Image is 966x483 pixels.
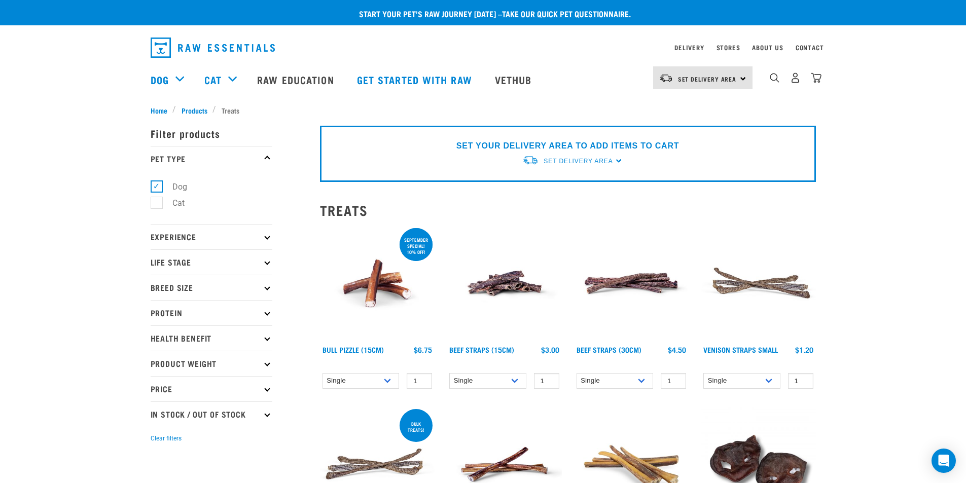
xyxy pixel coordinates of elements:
[176,105,212,116] a: Products
[717,46,740,49] a: Stores
[142,33,824,62] nav: dropdown navigation
[151,275,272,300] p: Breed Size
[795,346,813,354] div: $1.20
[796,46,824,49] a: Contact
[659,73,673,83] img: van-moving.png
[447,226,562,341] img: Raw Essentials Beef Straps 15cm 6 Pack
[485,59,545,100] a: Vethub
[701,226,816,341] img: Venison Straps
[320,202,816,218] h2: Treats
[151,325,272,351] p: Health Benefit
[770,73,779,83] img: home-icon-1@2x.png
[456,140,679,152] p: SET YOUR DELIVERY AREA TO ADD ITEMS TO CART
[400,232,433,259] div: September special! 10% off!
[151,146,272,171] p: Pet Type
[414,346,432,354] div: $6.75
[320,226,435,341] img: Bull Pizzle
[752,46,783,49] a: About Us
[151,38,275,58] img: Raw Essentials Logo
[156,197,189,209] label: Cat
[151,376,272,401] p: Price
[151,105,167,116] span: Home
[407,373,432,389] input: 1
[151,121,272,146] p: Filter products
[151,401,272,427] p: In Stock / Out Of Stock
[811,72,821,83] img: home-icon@2x.png
[182,105,207,116] span: Products
[449,348,514,351] a: Beef Straps (15cm)
[678,77,737,81] span: Set Delivery Area
[577,348,641,351] a: Beef Straps (30cm)
[156,180,191,193] label: Dog
[151,249,272,275] p: Life Stage
[151,105,173,116] a: Home
[541,346,559,354] div: $3.00
[151,224,272,249] p: Experience
[151,351,272,376] p: Product Weight
[151,434,182,443] button: Clear filters
[151,72,169,87] a: Dog
[574,226,689,341] img: Raw Essentials Beef Straps 6 Pack
[247,59,346,100] a: Raw Education
[674,46,704,49] a: Delivery
[703,348,778,351] a: Venison Straps Small
[204,72,222,87] a: Cat
[400,416,433,437] div: BULK TREATS!
[151,300,272,325] p: Protein
[790,72,801,83] img: user.png
[534,373,559,389] input: 1
[788,373,813,389] input: 1
[522,155,539,166] img: van-moving.png
[323,348,384,351] a: Bull Pizzle (15cm)
[151,105,816,116] nav: breadcrumbs
[544,158,613,165] span: Set Delivery Area
[502,11,631,16] a: take our quick pet questionnaire.
[932,449,956,473] div: Open Intercom Messenger
[347,59,485,100] a: Get started with Raw
[668,346,686,354] div: $4.50
[661,373,686,389] input: 1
